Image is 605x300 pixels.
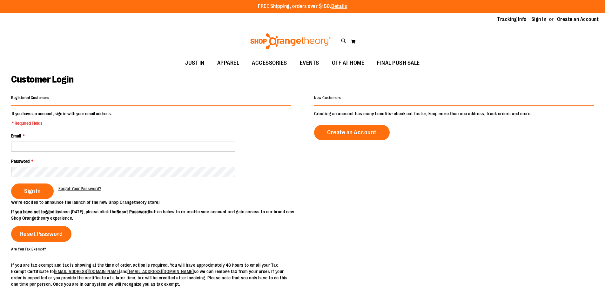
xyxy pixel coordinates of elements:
a: APPAREL [211,56,246,70]
a: ACCESSORIES [245,56,293,70]
span: * Required Fields [12,120,112,126]
a: EVENTS [293,56,326,70]
strong: If you have not logged in [11,209,59,214]
p: Creating an account has many benefits: check out faster, keep more than one address, track orders... [314,110,594,117]
a: Create an Account [314,125,390,140]
a: JUST IN [179,56,211,70]
span: JUST IN [185,56,205,70]
legend: If you have an account, sign in with your email address. [11,110,112,126]
strong: Reset Password [117,209,149,214]
p: If you are tax exempt and tax is showing at the time of order, action is required. You will have ... [11,262,291,287]
button: Sign In [11,183,54,199]
p: since [DATE], please click the button below to re-enable your account and gain access to our bran... [11,209,303,221]
span: Create an Account [327,129,377,136]
strong: Are You Tax Exempt? [11,247,46,251]
a: Reset Password [11,226,71,242]
a: Create an Account [557,16,599,23]
strong: Registered Customers [11,96,49,100]
a: Forgot Your Password? [58,185,101,192]
a: FINAL PUSH SALE [371,56,426,70]
p: We’re excited to announce the launch of the new Shop Orangetheory store! [11,199,303,205]
a: [EMAIL_ADDRESS][DOMAIN_NAME] [54,269,120,274]
span: ACCESSORIES [252,56,287,70]
a: [EMAIL_ADDRESS][DOMAIN_NAME] [127,269,194,274]
span: Customer Login [11,74,73,85]
span: Email [11,133,21,138]
span: Password [11,159,30,164]
span: Reset Password [20,230,63,237]
span: FINAL PUSH SALE [377,56,420,70]
a: Details [331,3,347,9]
strong: New Customers [314,96,341,100]
a: Tracking Info [497,16,527,23]
a: OTF AT HOME [326,56,371,70]
span: EVENTS [300,56,319,70]
span: APPAREL [217,56,239,70]
span: Forgot Your Password? [58,186,101,191]
img: Shop Orangetheory [249,33,332,49]
span: OTF AT HOME [332,56,365,70]
a: Sign In [531,16,547,23]
span: Sign In [24,188,41,195]
p: FREE Shipping, orders over $150. [258,3,347,10]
